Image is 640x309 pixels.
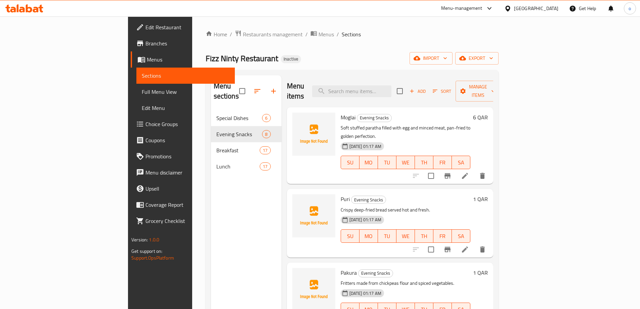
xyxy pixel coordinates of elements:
span: Select to update [424,169,438,183]
span: Promotions [145,152,229,160]
img: Puri [292,194,335,237]
button: SU [341,156,359,169]
span: Select to update [424,242,438,257]
button: Add section [265,83,282,99]
div: Special Dishes6 [211,110,282,126]
button: Branch-specific-item [439,168,456,184]
div: Menu-management [441,4,482,12]
div: Breakfast17 [211,142,282,158]
a: Edit Restaurant [131,19,235,35]
span: 17 [260,163,270,170]
span: Manage items [461,83,495,100]
span: Breakfast [216,146,260,154]
span: Evening Snacks [357,114,391,122]
button: WE [396,229,415,243]
a: Full Menu View [136,84,235,100]
a: Sections [136,68,235,84]
span: MO [362,158,375,167]
span: Sections [142,72,229,80]
span: Add [409,87,427,95]
a: Support.OpsPlatform [131,254,174,262]
button: TU [378,156,396,169]
span: 8 [262,131,270,138]
a: Branches [131,35,235,51]
span: Inactive [281,56,301,62]
h6: 1 QAR [473,194,488,204]
button: TH [415,156,433,169]
span: Sort items [428,86,456,96]
button: FR [433,156,452,169]
div: Evening Snacks [351,196,386,204]
span: Upsell [145,185,229,193]
button: Branch-specific-item [439,241,456,258]
span: Grocery Checklist [145,217,229,225]
span: Edit Menu [142,104,229,112]
span: [DATE] 01:17 AM [347,143,384,150]
button: SU [341,229,359,243]
button: MO [359,229,378,243]
div: Evening Snacks8 [211,126,282,142]
button: Manage items [456,81,501,102]
h6: 1 QAR [473,268,488,277]
button: delete [474,241,490,258]
a: Edit menu item [461,245,469,254]
span: Coupons [145,136,229,144]
span: Menu disclaimer [145,168,229,177]
button: WE [396,156,415,169]
a: Coupons [131,132,235,148]
span: export [461,54,493,63]
div: items [262,114,270,122]
button: FR [433,229,452,243]
span: Edit Restaurant [145,23,229,31]
a: Menus [310,30,334,39]
p: Soft stuffed paratha filled with egg and minced meat, pan-fried to golden perfection. [341,124,470,141]
nav: breadcrumb [206,30,499,39]
span: Puri [341,194,350,204]
button: Sort [431,86,453,96]
span: Moglai [341,112,355,122]
span: TU [381,158,394,167]
span: Evening Snacks [216,130,262,138]
span: WE [399,231,412,241]
span: 6 [262,115,270,121]
span: MO [362,231,375,241]
input: search [312,85,391,97]
span: WE [399,158,412,167]
span: 1.0.0 [149,235,159,244]
span: FR [436,231,449,241]
button: SA [452,229,470,243]
a: Grocery Checklist [131,213,235,229]
span: Branches [145,39,229,47]
a: Coverage Report [131,197,235,213]
button: import [410,52,453,65]
li: / [305,30,308,38]
span: Get support on: [131,247,162,256]
span: Menus [318,30,334,38]
span: SA [455,231,468,241]
h6: 6 QAR [473,113,488,122]
a: Promotions [131,148,235,164]
span: Sections [342,30,361,38]
span: Menus [147,55,229,64]
span: Sort sections [249,83,265,99]
a: Choice Groups [131,116,235,132]
li: / [337,30,339,38]
div: Evening Snacks [358,269,393,277]
div: items [260,162,270,170]
span: Pakura [341,268,357,278]
span: TH [418,158,431,167]
span: Select section [393,84,407,98]
a: Upsell [131,181,235,197]
button: delete [474,168,490,184]
div: Lunch17 [211,158,282,175]
span: Choice Groups [145,120,229,128]
div: [GEOGRAPHIC_DATA] [514,5,558,12]
p: Crispy deep-fried bread served hot and fresh. [341,206,470,214]
a: Restaurants management [235,30,303,39]
span: Restaurants management [243,30,303,38]
h2: Menu items [287,81,304,101]
span: TH [418,231,431,241]
a: Menu disclaimer [131,164,235,181]
button: export [455,52,499,65]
